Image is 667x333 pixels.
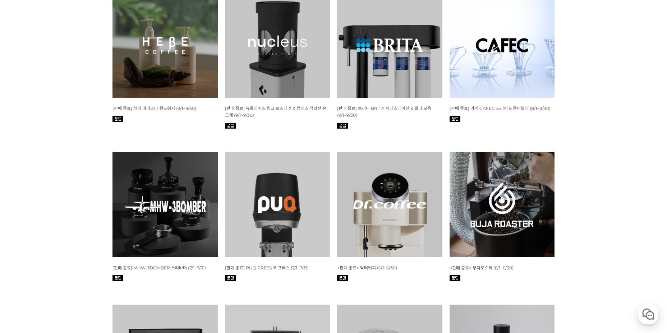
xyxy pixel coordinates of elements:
a: [판매 종료] 뉴클리어스 링크 로스터기 & 컴패스 적외선 온도계 (9/1~9/30) [225,105,326,118]
img: 부자로스터 [450,152,555,257]
img: 7월 머신 월픽 MHW-3BOMBER 쓰리바머 [112,152,218,257]
span: [판매 종료] 카펙 CAFEC 드리퍼 & 종이필터 (8/1~8/30) [450,106,551,111]
img: 품절 [337,275,348,281]
a: [판매 종료] 브리타 BRITA 워터스테이션 & 필터 모음 (9/1~9/30) [337,105,431,118]
img: 7월 머신 월픽 PUQ PRESS 푹 프레스 [225,152,330,257]
a: 홈 [2,228,47,246]
a: 설정 [93,228,138,246]
a: [판매 종료] PUQ PRESS 푹 프레스 (7/1~7/31) [225,265,309,270]
span: [판매 종료] 브리타 BRITA 워터스테이션 & 필터 모음 (9/1~9/30) [337,106,431,118]
span: [판매 종료] 헤베 바리스타 핸드워시 (9/1~9/30) [112,106,196,111]
a: [판매 종료] 헤베 바리스타 핸드워시 (9/1~9/30) [112,105,196,111]
img: 닥터커피 전자동 커피 머신 [337,152,442,257]
img: 품절 [112,116,123,122]
img: 품절 [225,123,236,129]
img: 품절 [112,275,123,281]
img: 품절 [450,116,460,122]
a: <판매 종료> 부자로스터 (6/1~6/30) [450,265,514,270]
img: 품절 [225,275,236,281]
span: 설정 [111,239,120,244]
img: 품절 [337,123,348,129]
span: 홈 [23,239,27,244]
span: [판매 종료] 뉴클리어스 링크 로스터기 & 컴패스 적외선 온도계 (9/1~9/30) [225,106,326,118]
a: [판매 종료] 카펙 CAFEC 드리퍼 & 종이필터 (8/1~8/30) [450,105,551,111]
a: 대화 [47,228,93,246]
a: [판매 종료] MHW-3BOMBER 쓰리바머 (7/1~7/31) [112,265,206,270]
img: 품절 [450,275,460,281]
a: <판매 종료> 닥터커피 (6/1~6/30) [337,265,397,270]
span: 대화 [66,239,74,245]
